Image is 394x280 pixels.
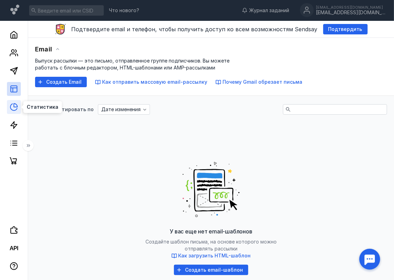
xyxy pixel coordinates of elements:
span: Дате изменения [101,107,141,113]
span: Создать email-шаблон [185,267,243,273]
span: Как загрузить HTML-шаблон [178,253,251,258]
div: [EMAIL_ADDRESS][DOMAIN_NAME] [316,5,385,9]
button: Как загрузить HTML-шаблон [171,252,251,259]
span: Статистика [27,105,58,109]
a: Журнал заданий [238,7,293,14]
span: Email [35,46,52,53]
span: Что нового? [109,8,139,13]
span: Создайте шаблон письма, на основе которого можно отправлять рассылки [142,239,280,259]
span: Подтвердите email и телефон, чтобы получить доступ ко всем возможностям Sendsay [72,26,318,33]
button: Как отправить массовую email-рассылку [95,79,207,85]
span: Выпуск рассылки — это письмо, отправленное группе подписчиков. Вы можете работать с блочным редак... [35,58,229,71]
button: Подтвердить [323,24,368,34]
input: Введите email или CSID [29,5,104,16]
span: Создать Email [46,79,82,85]
a: Что нового? [106,8,143,13]
span: Как отправить массовую email-рассылку [102,79,207,85]
span: Журнал заданий [249,7,289,14]
div: Сортировать по [52,107,94,112]
button: Почему Gmail обрезает письма [216,79,302,85]
div: [EMAIL_ADDRESS][DOMAIN_NAME] [316,10,385,16]
button: Дате изменения [98,104,150,115]
button: Создать email-шаблон [174,265,248,275]
span: Подтвердить [328,26,362,32]
span: У вас еще нет email-шаблонов [170,228,252,235]
button: Создать Email [35,77,87,87]
span: Почему Gmail обрезает письма [223,79,302,85]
